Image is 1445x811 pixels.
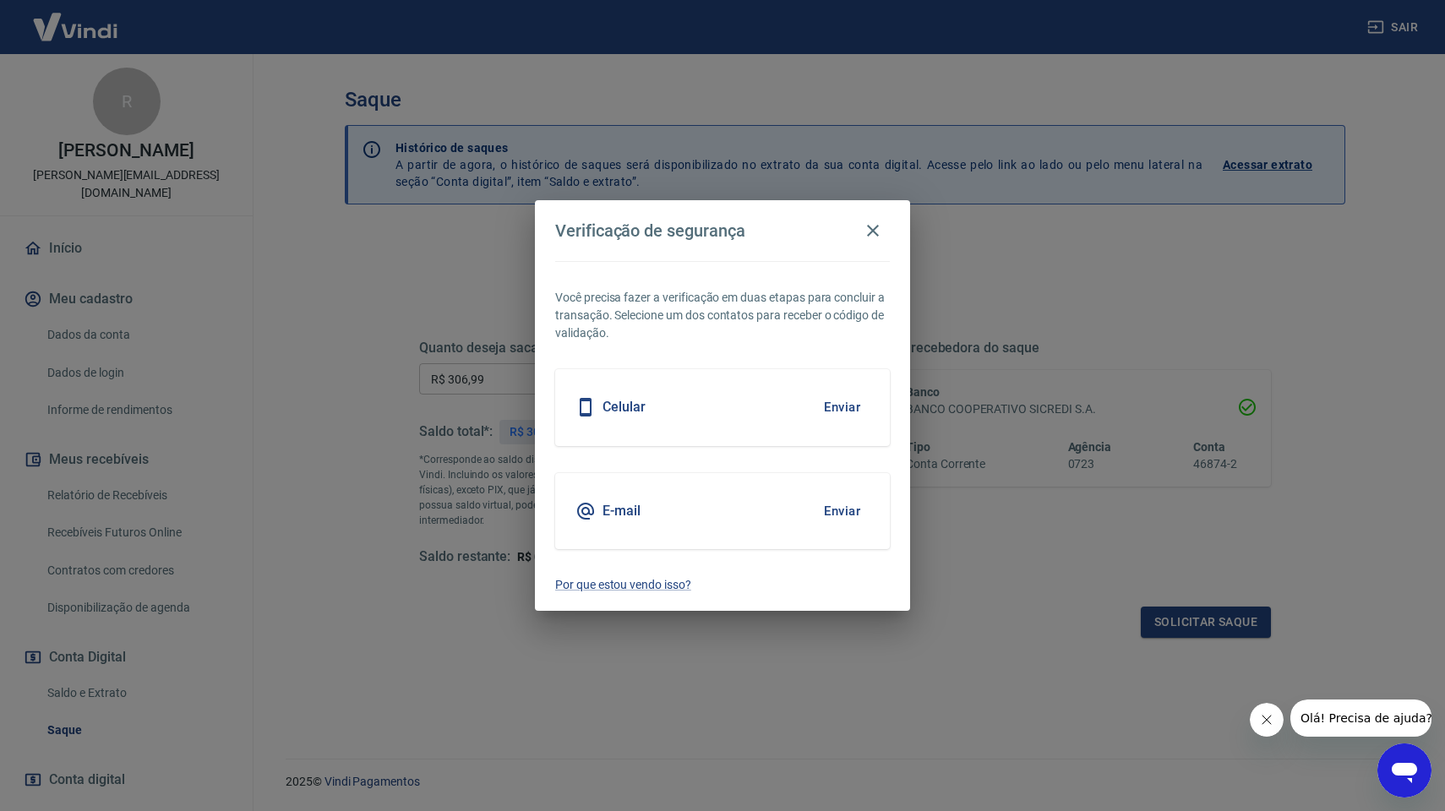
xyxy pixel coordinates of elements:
iframe: Mensagem da empresa [1290,699,1431,737]
iframe: Botão para abrir a janela de mensagens [1377,743,1431,797]
button: Enviar [815,493,870,529]
span: Olá! Precisa de ajuda? [10,12,142,25]
button: Enviar [815,389,870,425]
a: Por que estou vendo isso? [555,576,890,594]
h5: E-mail [603,503,641,520]
h4: Verificação de segurança [555,220,745,241]
iframe: Fechar mensagem [1250,703,1284,737]
h5: Celular [603,399,646,416]
p: Você precisa fazer a verificação em duas etapas para concluir a transação. Selecione um dos conta... [555,289,890,342]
